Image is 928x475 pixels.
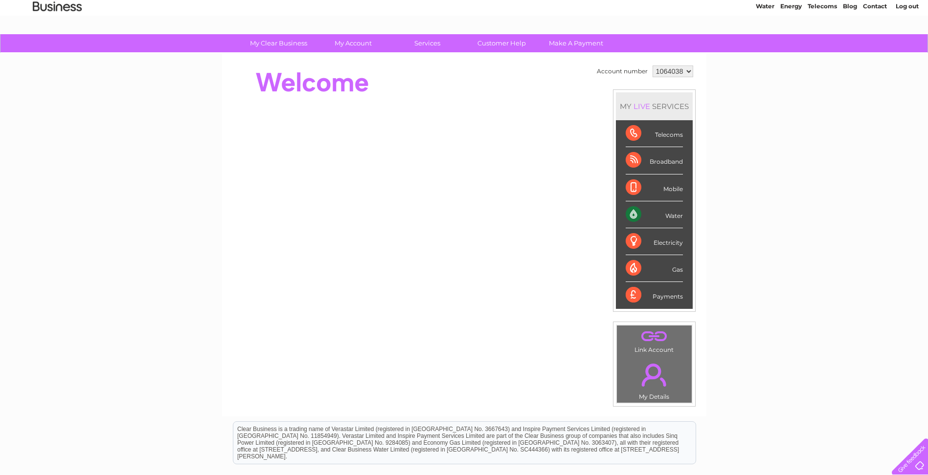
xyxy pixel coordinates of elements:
[616,325,692,356] td: Link Account
[744,5,811,17] a: 0333 014 3131
[387,34,468,52] a: Services
[616,92,693,120] div: MY SERVICES
[238,34,319,52] a: My Clear Business
[619,328,689,345] a: .
[313,34,393,52] a: My Account
[808,42,837,49] a: Telecoms
[756,42,774,49] a: Water
[626,228,683,255] div: Electricity
[780,42,802,49] a: Energy
[233,5,696,47] div: Clear Business is a trading name of Verastar Limited (registered in [GEOGRAPHIC_DATA] No. 3667643...
[863,42,887,49] a: Contact
[632,102,652,111] div: LIVE
[626,255,683,282] div: Gas
[626,174,683,201] div: Mobile
[896,42,919,49] a: Log out
[626,282,683,308] div: Payments
[616,355,692,403] td: My Details
[626,147,683,174] div: Broadband
[619,358,689,392] a: .
[626,120,683,147] div: Telecoms
[626,201,683,228] div: Water
[594,63,650,80] td: Account number
[843,42,857,49] a: Blog
[32,25,82,55] img: logo.png
[461,34,542,52] a: Customer Help
[536,34,616,52] a: Make A Payment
